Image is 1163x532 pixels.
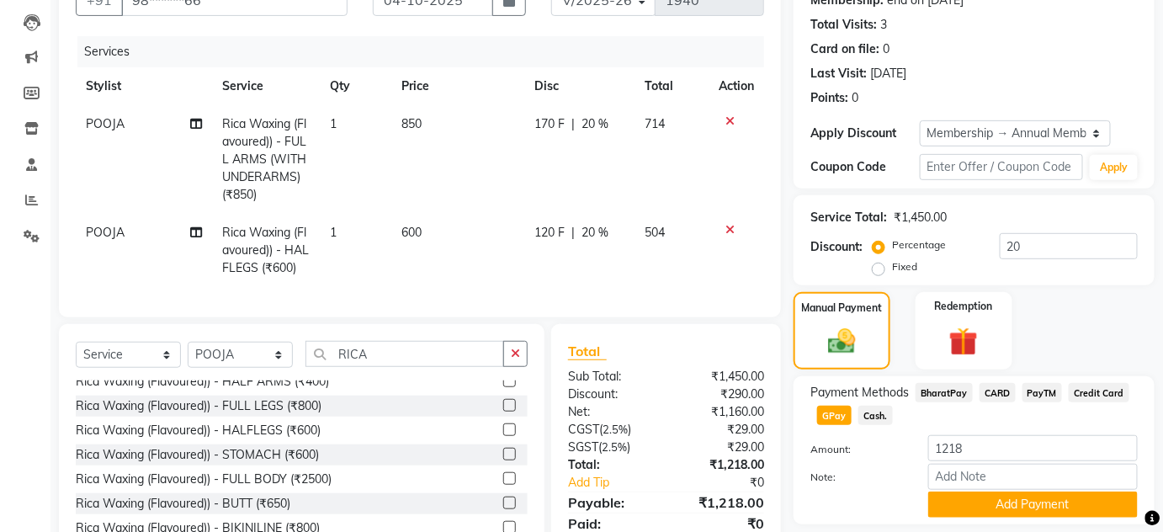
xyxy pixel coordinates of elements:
th: Price [391,67,525,105]
div: Total Visits: [810,16,877,34]
span: 2.5% [602,440,627,454]
div: 3 [880,16,887,34]
span: GPay [817,406,852,425]
th: Action [709,67,764,105]
span: 600 [401,225,422,240]
div: Total: [555,456,666,474]
th: Stylist [76,67,212,105]
div: ₹1,450.00 [894,209,947,226]
input: Enter Offer / Coupon Code [920,154,1084,180]
div: ₹29.00 [666,439,777,456]
div: ₹1,218.00 [666,492,777,513]
label: Fixed [892,259,917,274]
span: Credit Card [1069,383,1129,402]
span: Rica Waxing (Flavoured)) - FULL ARMS (WITH UNDERARMS) (₹850) [222,116,306,202]
label: Manual Payment [801,301,882,316]
th: Disc [524,67,635,105]
div: Service Total: [810,209,887,226]
span: 20 % [581,115,608,133]
input: Amount [928,435,1138,461]
div: Discount: [810,238,863,256]
button: Apply [1090,155,1138,180]
span: 170 F [534,115,565,133]
div: Payable: [555,492,666,513]
div: Points: [810,89,848,107]
div: Rica Waxing (Flavoured)) - STOMACH (₹600) [76,446,319,464]
div: ₹1,160.00 [666,403,777,421]
span: 504 [645,225,665,240]
span: PayTM [1022,383,1063,402]
span: 714 [645,116,665,131]
span: 20 % [581,224,608,242]
span: Rica Waxing (Flavoured)) - HALFLEGS (₹600) [222,225,309,275]
div: ( ) [555,421,666,439]
div: Rica Waxing (Flavoured)) - FULL BODY (₹2500) [76,471,332,488]
span: CGST [568,422,599,437]
label: Percentage [892,237,946,253]
div: Rica Waxing (Flavoured)) - BUTT (₹650) [76,495,290,513]
span: BharatPay [916,383,973,402]
span: | [571,224,575,242]
span: Cash. [858,406,893,425]
span: | [571,115,575,133]
button: Add Payment [928,492,1138,518]
div: Discount: [555,386,666,403]
img: _gift.svg [940,324,987,360]
span: 850 [401,116,422,131]
div: Rica Waxing (Flavoured)) - HALF ARMS (₹400) [76,373,329,391]
div: ₹1,218.00 [666,456,777,474]
img: _cash.svg [820,326,864,358]
span: 120 F [534,224,565,242]
label: Note: [798,470,916,485]
span: POOJA [86,225,125,240]
span: 2.5% [603,423,628,436]
div: Net: [555,403,666,421]
th: Service [212,67,320,105]
span: SGST [568,439,598,455]
th: Qty [320,67,391,105]
label: Redemption [935,299,993,314]
div: ₹0 [684,474,777,492]
span: 1 [330,225,337,240]
div: Services [77,36,777,67]
div: ₹1,450.00 [666,368,777,386]
div: [DATE] [870,65,906,82]
div: ( ) [555,439,666,456]
div: Apply Discount [810,125,920,142]
span: 1 [330,116,337,131]
div: ₹290.00 [666,386,777,403]
div: Rica Waxing (Flavoured)) - HALFLEGS (₹600) [76,422,321,439]
div: ₹29.00 [666,421,777,439]
span: Total [568,343,607,360]
div: Card on file: [810,40,879,58]
input: Add Note [928,464,1138,490]
div: Rica Waxing (Flavoured)) - FULL LEGS (₹800) [76,397,321,415]
span: CARD [980,383,1016,402]
span: Payment Methods [810,384,909,402]
div: Sub Total: [555,368,666,386]
a: Add Tip [555,474,684,492]
div: 0 [852,89,858,107]
span: POOJA [86,116,125,131]
div: 0 [883,40,890,58]
th: Total [635,67,709,105]
div: Last Visit: [810,65,867,82]
label: Amount: [798,442,916,457]
input: Search or Scan [305,341,504,367]
div: Coupon Code [810,158,920,176]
